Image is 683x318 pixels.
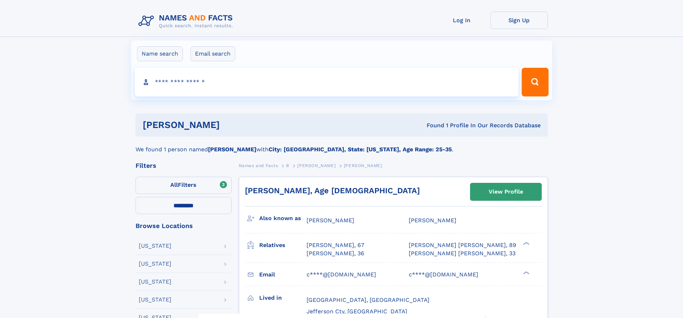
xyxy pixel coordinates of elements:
[269,146,452,153] b: City: [GEOGRAPHIC_DATA], State: [US_STATE], Age Range: 25-35
[521,270,530,275] div: ❯
[286,163,289,168] span: B
[136,11,239,31] img: Logo Names and Facts
[297,163,336,168] span: [PERSON_NAME]
[470,183,541,200] a: View Profile
[409,250,516,257] a: [PERSON_NAME] [PERSON_NAME], 33
[307,308,407,315] span: Jefferson Cty, [GEOGRAPHIC_DATA]
[139,279,171,285] div: [US_STATE]
[307,241,364,249] a: [PERSON_NAME], 67
[307,217,354,224] span: [PERSON_NAME]
[259,212,307,224] h3: Also known as
[239,161,278,170] a: Names and Facts
[170,181,178,188] span: All
[521,241,530,246] div: ❯
[136,223,232,229] div: Browse Locations
[208,146,256,153] b: [PERSON_NAME]
[409,217,456,224] span: [PERSON_NAME]
[490,11,548,29] a: Sign Up
[259,269,307,281] h3: Email
[259,239,307,251] h3: Relatives
[409,241,516,249] a: [PERSON_NAME] [PERSON_NAME], 89
[139,297,171,303] div: [US_STATE]
[307,296,430,303] span: [GEOGRAPHIC_DATA], [GEOGRAPHIC_DATA]
[489,184,523,200] div: View Profile
[190,46,235,61] label: Email search
[323,122,541,129] div: Found 1 Profile In Our Records Database
[136,137,548,154] div: We found 1 person named with .
[143,120,323,129] h1: [PERSON_NAME]
[139,261,171,267] div: [US_STATE]
[139,243,171,249] div: [US_STATE]
[135,68,519,96] input: search input
[297,161,336,170] a: [PERSON_NAME]
[286,161,289,170] a: B
[136,162,232,169] div: Filters
[245,186,420,195] a: [PERSON_NAME], Age [DEMOGRAPHIC_DATA]
[433,11,490,29] a: Log In
[137,46,183,61] label: Name search
[307,250,364,257] a: [PERSON_NAME], 36
[136,177,232,194] label: Filters
[522,68,548,96] button: Search Button
[344,163,382,168] span: [PERSON_NAME]
[259,292,307,304] h3: Lived in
